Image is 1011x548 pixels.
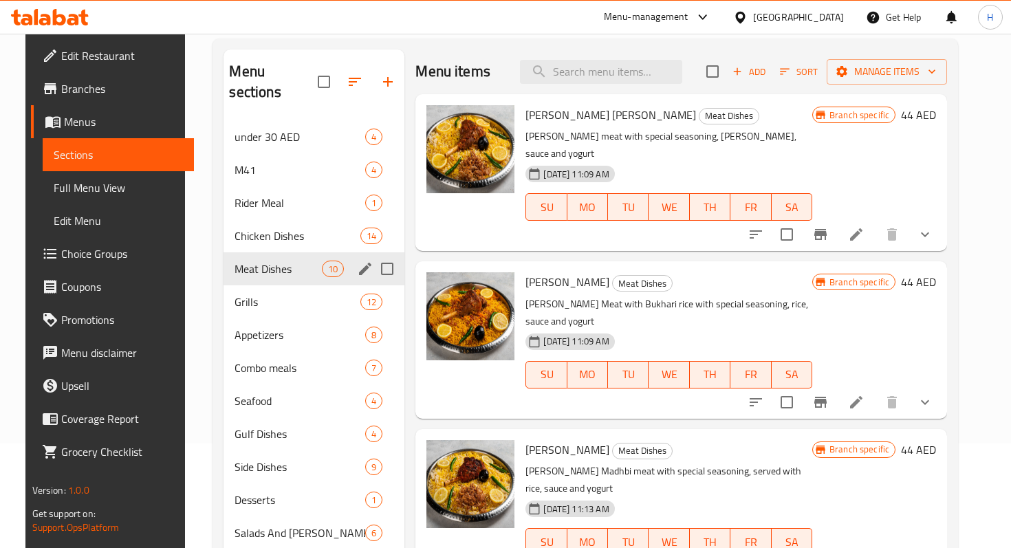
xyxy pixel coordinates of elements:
div: Chicken Dishes14 [224,219,404,252]
div: Desserts1 [224,483,404,516]
span: Meat Dishes [613,443,672,459]
a: Grocery Checklist [31,435,194,468]
button: TU [608,193,649,221]
button: SU [525,193,567,221]
span: Edit Menu [54,212,183,229]
span: Full Menu View [54,179,183,196]
span: Desserts [235,492,365,508]
a: Full Menu View [43,171,194,204]
button: SA [772,361,812,388]
a: Edit menu item [848,226,865,243]
span: 4 [366,164,382,177]
button: Sort [776,61,821,83]
span: Sort sections [338,65,371,98]
svg: Show Choices [917,394,933,410]
span: Chicken Dishes [235,228,360,244]
span: FR [736,364,765,384]
button: FR [730,193,771,221]
div: Grills12 [224,285,404,318]
span: [PERSON_NAME] [PERSON_NAME] [525,105,696,125]
div: items [322,261,344,277]
div: items [365,360,382,376]
h6: 44 AED [901,440,936,459]
span: Branch specific [824,276,895,289]
span: 12 [361,296,382,309]
div: Meat Dishes [612,275,673,292]
span: Select all sections [309,67,338,96]
span: Meat Dishes [699,108,759,124]
span: Coupons [61,278,183,295]
span: FR [736,197,765,217]
a: Choice Groups [31,237,194,270]
div: items [365,492,382,508]
a: Coupons [31,270,194,303]
a: Sections [43,138,194,171]
h2: Menu items [415,61,490,82]
span: Edit Restaurant [61,47,183,64]
div: Seafood4 [224,384,404,417]
span: [PERSON_NAME] [525,439,609,460]
button: sort-choices [739,218,772,251]
span: 9 [366,461,382,474]
span: Menu disclaimer [61,344,183,361]
div: Appetizers8 [224,318,404,351]
button: Add section [371,65,404,98]
h2: Menu sections [229,61,318,102]
div: items [365,195,382,211]
span: WE [654,364,684,384]
span: 1 [366,197,382,210]
div: items [365,162,382,178]
span: Manage items [838,63,936,80]
span: Appetizers [235,327,365,343]
span: TH [695,197,725,217]
span: Upsell [61,377,183,394]
span: 14 [361,230,382,243]
span: Menus [64,113,183,130]
span: Branch specific [824,443,895,456]
span: Rider Meal [235,195,365,211]
span: [DATE] 11:09 AM [538,168,614,181]
span: Select to update [772,220,801,249]
div: items [365,327,382,343]
button: FR [730,361,771,388]
h6: 44 AED [901,105,936,124]
button: SU [525,361,567,388]
a: Branches [31,72,194,105]
button: delete [876,386,909,419]
span: Grocery Checklist [61,443,183,460]
svg: Show Choices [917,226,933,243]
img: Waslah Madbhi [426,440,514,528]
button: TH [690,361,730,388]
span: Gulf Dishes [235,426,365,442]
span: Sections [54,146,183,163]
button: show more [909,386,942,419]
span: [DATE] 11:13 AM [538,503,614,516]
span: Side Dishes [235,459,365,475]
div: Gulf Dishes4 [224,417,404,450]
span: Add [730,64,768,80]
span: TH [695,364,725,384]
span: H [987,10,993,25]
span: Combo meals [235,360,365,376]
button: TH [690,193,730,221]
span: Meat Dishes [613,276,672,292]
p: [PERSON_NAME] Meat with Bukhari rice with special seasoning, rice, sauce and yogurt [525,296,812,330]
img: Waslah Mandi [426,105,514,193]
div: [GEOGRAPHIC_DATA] [753,10,844,25]
span: Coverage Report [61,410,183,427]
span: Sort items [771,61,827,83]
span: Sort [780,64,818,80]
input: search [520,60,682,84]
button: WE [649,361,689,388]
a: Edit Restaurant [31,39,194,72]
div: Seafood [235,393,365,409]
span: 8 [366,329,382,342]
div: Meat Dishes [235,261,322,277]
button: delete [876,218,909,251]
p: [PERSON_NAME] Madhbi meat with special seasoning, served with rice, sauce and yogurt [525,463,812,497]
button: sort-choices [739,386,772,419]
button: MO [567,193,608,221]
